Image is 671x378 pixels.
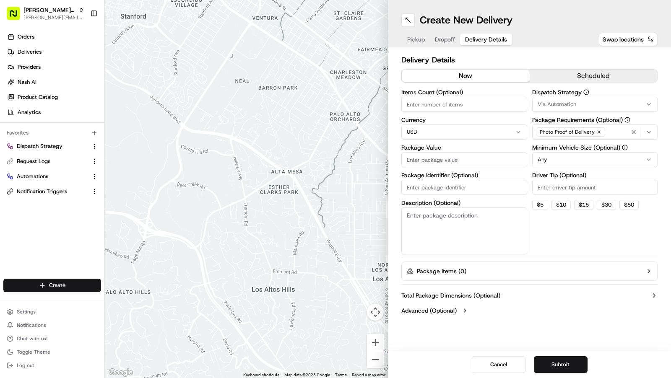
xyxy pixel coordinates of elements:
[8,188,15,194] div: 📗
[3,346,101,358] button: Toggle Theme
[59,207,101,214] a: Powered byPylon
[583,89,589,95] button: Dispatch Strategy
[367,304,384,321] button: Map camera controls
[3,91,104,104] a: Product Catalog
[284,373,330,377] span: Map data ©2025 Google
[18,78,36,86] span: Nash AI
[23,14,84,21] button: [PERSON_NAME][EMAIL_ADDRESS][DOMAIN_NAME]
[26,152,68,159] span: [PERSON_NAME]
[401,117,527,123] label: Currency
[435,35,455,44] span: Dropoff
[401,306,457,315] label: Advanced (Optional)
[401,145,527,150] label: Package Value
[401,306,658,315] button: Advanced (Optional)
[74,129,91,136] span: [DATE]
[532,89,658,95] label: Dispatch Strategy
[401,180,527,195] input: Enter package identifier
[8,144,22,158] img: Brittany Newman
[243,372,279,378] button: Keyboard shortcuts
[599,33,658,46] button: Swap locations
[3,333,101,344] button: Chat with us!
[18,93,58,101] span: Product Catalog
[367,351,384,368] button: Zoom out
[530,70,658,82] button: scheduled
[3,3,87,23] button: [PERSON_NAME]'s Bistro[PERSON_NAME][EMAIL_ADDRESS][DOMAIN_NAME]
[143,82,153,92] button: Start new chat
[8,33,153,47] p: Welcome 👋
[3,306,101,318] button: Settings
[622,145,628,150] button: Minimum Vehicle Size (Optional)
[417,267,466,275] label: Package Items ( 0 )
[532,124,658,140] button: Photo Proof of Delivery
[3,60,104,74] a: Providers
[532,200,548,210] button: $5
[18,48,42,56] span: Deliveries
[68,184,138,199] a: 💻API Documentation
[401,172,527,178] label: Package Identifier (Optional)
[22,54,138,62] input: Clear
[8,80,23,95] img: 1736555255976-a54dd68f-1ca7-489b-9aae-adbdc363a1c4
[3,279,101,292] button: Create
[3,185,101,198] button: Notification Triggers
[70,152,73,159] span: •
[7,158,88,165] a: Request Logs
[38,88,115,95] div: We're available if you need us!
[3,106,104,119] a: Analytics
[107,367,135,378] img: Google
[8,8,25,25] img: Nash
[3,140,101,153] button: Dispatch Strategy
[352,373,385,377] a: Report a map error
[7,173,88,180] a: Automations
[532,117,658,123] label: Package Requirements (Optional)
[74,152,91,159] span: [DATE]
[401,97,527,112] input: Enter number of items
[335,373,347,377] a: Terms (opens in new tab)
[23,6,75,14] button: [PERSON_NAME]'s Bistro
[17,158,50,165] span: Request Logs
[107,367,135,378] a: Open this area in Google Maps (opens a new window)
[472,356,525,373] button: Cancel
[597,200,616,210] button: $30
[619,200,639,210] button: $50
[401,200,527,206] label: Description (Optional)
[538,101,576,108] span: Via Automation
[532,97,658,112] button: Via Automation
[130,107,153,117] button: See all
[7,142,88,150] a: Dispatch Strategy
[401,54,658,66] h2: Delivery Details
[18,109,41,116] span: Analytics
[402,70,530,82] button: now
[5,184,68,199] a: 📗Knowledge Base
[17,335,47,342] span: Chat with us!
[17,322,46,329] span: Notifications
[17,349,50,355] span: Toggle Theme
[401,291,658,300] button: Total Package Dimensions (Optional)
[532,180,658,195] input: Enter driver tip amount
[3,30,104,44] a: Orders
[18,33,34,41] span: Orders
[603,35,644,44] span: Swap locations
[540,129,595,135] span: Photo Proof of Delivery
[71,188,78,194] div: 💻
[534,356,588,373] button: Submit
[532,172,658,178] label: Driver Tip (Optional)
[367,334,384,351] button: Zoom in
[407,35,425,44] span: Pickup
[3,360,101,371] button: Log out
[26,129,68,136] span: [PERSON_NAME]
[17,308,36,315] span: Settings
[79,187,135,195] span: API Documentation
[3,75,104,89] a: Nash AI
[401,152,527,167] input: Enter package value
[3,126,101,140] div: Favorites
[401,89,527,95] label: Items Count (Optional)
[17,173,48,180] span: Automations
[17,142,62,150] span: Dispatch Strategy
[3,45,104,59] a: Deliveries
[3,319,101,331] button: Notifications
[551,200,571,210] button: $10
[574,200,593,210] button: $15
[83,207,101,214] span: Pylon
